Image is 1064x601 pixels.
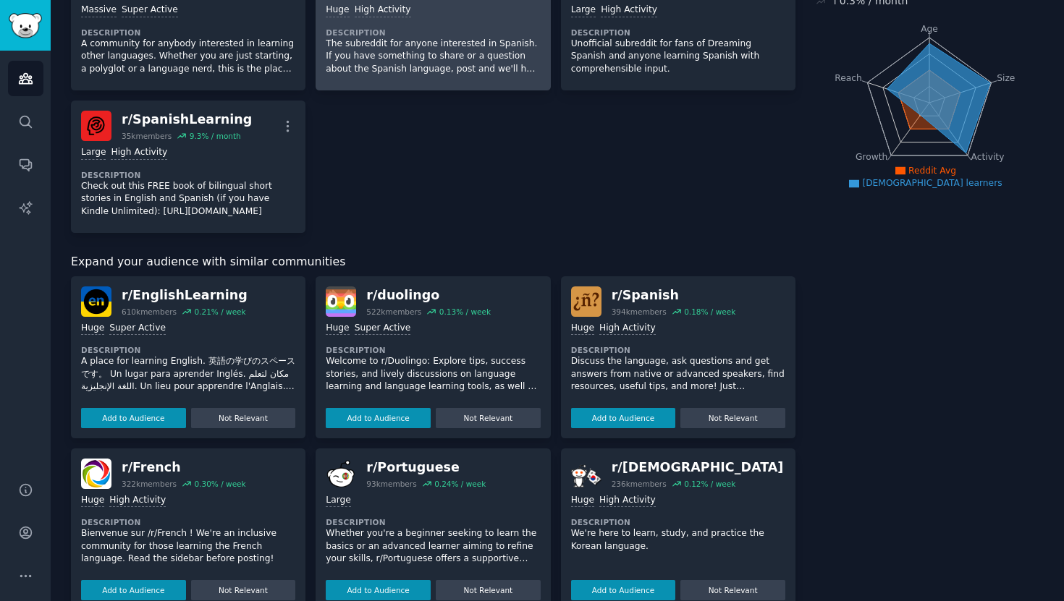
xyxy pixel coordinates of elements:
[436,580,541,600] button: Not Relevant
[194,479,245,489] div: 0.30 % / week
[326,286,356,317] img: duolingo
[81,170,295,180] dt: Description
[81,111,111,141] img: SpanishLearning
[81,322,104,336] div: Huge
[122,459,246,477] div: r/ French
[122,286,248,304] div: r/ EnglishLearning
[835,72,862,82] tspan: Reach
[191,580,296,600] button: Not Relevant
[111,146,167,160] div: High Activity
[571,494,594,508] div: Huge
[571,345,785,355] dt: Description
[680,580,785,600] button: Not Relevant
[71,101,305,233] a: SpanishLearningr/SpanishLearning35kmembers9.3% / monthLargeHigh ActivityDescriptionCheck out this...
[571,38,785,76] p: Unofficial subreddit for fans of Dreaming Spanish and anyone learning Spanish with comprehensible...
[571,580,676,600] button: Add to Audience
[326,459,356,489] img: Portuguese
[571,527,785,553] p: We're here to learn, study, and practice the Korean language.
[684,479,735,489] div: 0.12 % / week
[434,479,486,489] div: 0.24 % / week
[908,166,956,176] span: Reddit Avg
[571,408,676,428] button: Add to Audience
[326,527,540,566] p: Whether you're a beginner seeking to learn the basics or an advanced learner aiming to refine you...
[612,479,667,489] div: 236k members
[326,408,431,428] button: Add to Audience
[122,307,177,317] div: 610k members
[109,494,166,508] div: High Activity
[122,4,178,17] div: Super Active
[599,494,656,508] div: High Activity
[997,72,1015,82] tspan: Size
[81,286,111,317] img: EnglishLearning
[81,408,186,428] button: Add to Audience
[862,178,1002,188] span: [DEMOGRAPHIC_DATA] learners
[571,355,785,393] p: Discuss the language, ask questions and get answers from native or advanced speakers, find resour...
[81,4,117,17] div: Massive
[81,146,106,160] div: Large
[571,4,596,17] div: Large
[366,307,421,317] div: 522k members
[921,24,938,34] tspan: Age
[81,517,295,527] dt: Description
[81,345,295,355] dt: Description
[191,408,296,428] button: Not Relevant
[326,38,540,76] p: The subreddit for anyone interested in Spanish. If you have something to share or a question abou...
[601,4,657,17] div: High Activity
[81,580,186,600] button: Add to Audience
[856,152,887,162] tspan: Growth
[971,152,1005,162] tspan: Activity
[326,322,349,336] div: Huge
[571,286,601,317] img: Spanish
[612,307,667,317] div: 394k members
[326,494,350,508] div: Large
[326,27,540,38] dt: Description
[612,286,736,304] div: r/ Spanish
[81,38,295,76] p: A community for anybody interested in learning other languages. Whether you are just starting, a ...
[122,479,177,489] div: 322k members
[190,131,241,141] div: 9.3 % / month
[9,13,42,38] img: GummySearch logo
[571,322,594,336] div: Huge
[194,307,245,317] div: 0.21 % / week
[684,307,735,317] div: 0.18 % / week
[366,286,491,304] div: r/ duolingo
[122,131,172,141] div: 35k members
[81,355,295,393] p: A place for learning English. 英語の学びのスペースです。 Un lugar para aprender Inglés. مكان لتعلم اللغة الإنج...
[355,322,411,336] div: Super Active
[71,253,345,271] span: Expand your audience with similar communities
[326,517,540,527] dt: Description
[109,322,166,336] div: Super Active
[81,27,295,38] dt: Description
[439,307,491,317] div: 0.13 % / week
[326,4,349,17] div: Huge
[326,355,540,393] p: Welcome to r/Duolingo: Explore tips, success stories, and lively discussions on language learning...
[599,322,656,336] div: High Activity
[122,111,252,129] div: r/ SpanishLearning
[81,459,111,489] img: French
[81,494,104,508] div: Huge
[612,459,784,477] div: r/ [DEMOGRAPHIC_DATA]
[366,459,486,477] div: r/ Portuguese
[571,27,785,38] dt: Description
[366,479,416,489] div: 93k members
[436,408,541,428] button: Not Relevant
[680,408,785,428] button: Not Relevant
[571,459,601,489] img: Korean
[355,4,411,17] div: High Activity
[81,527,295,566] p: Bienvenue sur /r/French ! We're an inclusive community for those learning the French language. Re...
[326,345,540,355] dt: Description
[571,517,785,527] dt: Description
[81,180,295,218] p: Check out this FREE book of bilingual short stories in English and Spanish (if you have Kindle Un...
[326,580,431,600] button: Add to Audience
